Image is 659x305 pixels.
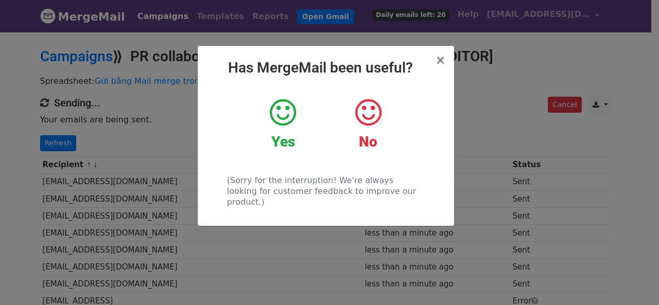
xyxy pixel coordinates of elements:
[271,133,295,150] strong: Yes
[227,175,424,207] p: (Sorry for the interruption! We're always looking for customer feedback to improve our product.)
[206,59,446,77] h2: Has MergeMail been useful?
[333,97,403,151] a: No
[359,133,377,150] strong: No
[435,54,445,66] button: Close
[435,53,445,67] span: ×
[248,97,318,151] a: Yes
